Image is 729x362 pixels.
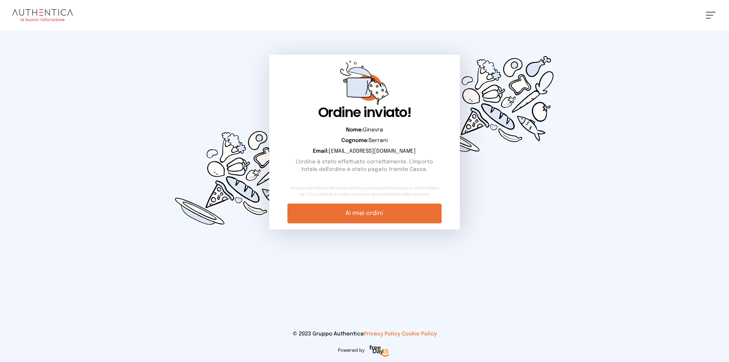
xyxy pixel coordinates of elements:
p: L'ordine è stato effettuato correttamente. L'importo totale dell'ordine è stato pagato tramite Ca... [287,158,441,173]
a: Cookie Policy [402,331,437,337]
p: Ginevra [287,126,441,134]
small: Indipendentemente dalla notifica email potrai sempre controllare se il tuo ordine è stato ricevut... [287,185,441,198]
p: © 2023 Gruppo Authentica [12,330,717,338]
span: Powered by [338,348,364,354]
img: logo.8f33a47.png [12,9,73,21]
h1: Ordine inviato! [287,105,441,120]
img: d0449c3114cc73e99fc76ced0c51d0cd.svg [419,30,565,178]
img: logo-freeday.3e08031.png [368,344,391,359]
b: Nome: [346,127,363,133]
a: Privacy Policy [364,331,400,337]
p: Serrani [287,137,441,144]
p: [EMAIL_ADDRESS][DOMAIN_NAME] [287,147,441,155]
a: Ai miei ordini [287,204,441,223]
img: d0449c3114cc73e99fc76ced0c51d0cd.svg [164,103,310,251]
b: Email: [313,149,329,154]
b: Cognome: [341,138,369,143]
